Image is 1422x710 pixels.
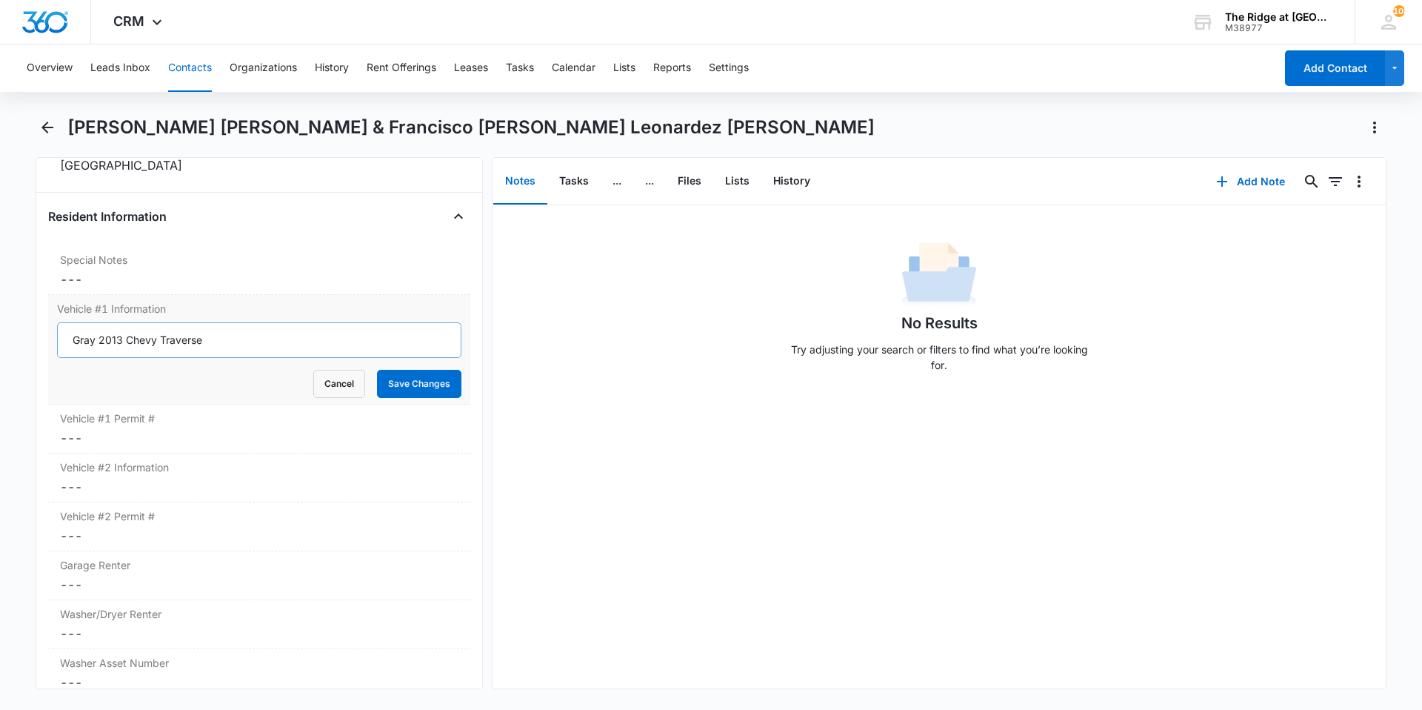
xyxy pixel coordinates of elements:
button: Overflow Menu [1347,170,1371,193]
button: Add Contact [1285,50,1385,86]
label: Special Notes [60,252,458,268]
button: Tasks [547,159,601,205]
dd: --- [60,271,458,288]
label: Vehicle #2 Information [60,459,458,475]
dd: --- [60,674,458,691]
div: Garage Renter--- [48,551,470,600]
label: Washer/Dryer Renter [60,606,458,622]
button: Cancel [313,370,365,398]
h1: [PERSON_NAME] [PERSON_NAME] & Francisco [PERSON_NAME] Leonardez [PERSON_NAME] [67,116,875,139]
div: Vehicle #2 Permit #--- [48,502,470,551]
button: Leases [454,44,488,92]
button: Settings [709,44,749,92]
button: Actions [1363,116,1386,139]
h4: Resident Information [48,208,167,225]
dd: --- [60,478,458,496]
p: Try adjusting your search or filters to find what you’re looking for. [784,342,1095,373]
button: ... [633,159,666,205]
button: Rent Offerings [367,44,436,92]
button: Leads Inbox [90,44,150,92]
div: Washer/Dryer Renter--- [48,600,470,649]
label: Washer Asset Number [60,655,458,671]
dd: --- [60,527,458,545]
button: Reports [653,44,691,92]
button: ... [601,159,633,205]
div: Washer Asset Number--- [48,649,470,697]
div: Vehicle #2 Information--- [48,454,470,502]
button: Lists [613,44,635,92]
div: Vehicle #1 Permit #--- [48,405,470,454]
div: account id [1225,23,1333,33]
dd: --- [60,625,458,643]
button: Overview [27,44,73,92]
button: Tasks [506,44,534,92]
button: Lists [713,159,761,205]
button: Back [36,116,59,139]
h1: No Results [901,312,978,334]
button: Organizations [230,44,297,92]
dd: --- [60,429,458,447]
button: Add Note [1201,164,1300,199]
button: Filters [1323,170,1347,193]
button: History [761,159,822,205]
span: 108 [1393,5,1405,17]
label: Vehicle #1 Information [57,301,461,316]
div: notifications count [1393,5,1405,17]
button: Save Changes [377,370,461,398]
dd: --- [60,576,458,594]
label: Vehicle #1 Permit # [60,411,458,426]
label: Garage Renter [60,557,458,573]
button: History [315,44,349,92]
button: Close [447,205,470,228]
button: Files [666,159,713,205]
button: Search... [1300,170,1323,193]
button: Notes [493,159,547,205]
div: [GEOGRAPHIC_DATA] [60,156,458,174]
div: Special Notes--- [48,246,470,295]
label: Vehicle #2 Permit # [60,508,458,524]
button: Calendar [552,44,595,92]
input: Vehicle #1 Information [57,322,461,358]
img: No Data [902,238,976,312]
button: Contacts [168,44,212,92]
div: account name [1225,11,1333,23]
span: CRM [113,13,144,29]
